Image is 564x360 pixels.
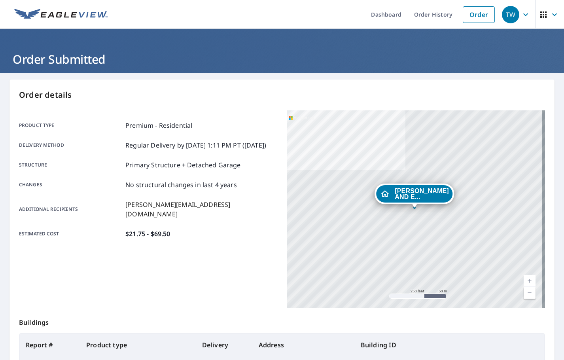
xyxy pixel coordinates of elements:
p: Product type [19,121,122,130]
p: Buildings [19,308,545,333]
p: $21.75 - $69.50 [125,229,170,239]
th: Report # [19,334,80,356]
span: [PERSON_NAME] AND E... [395,188,449,200]
div: Dropped pin, building ERIK AND ELIZABETH CHAREN, Residential property, 4255 Petrel Ct Highland, M... [375,184,454,208]
p: Delivery method [19,140,122,150]
img: EV Logo [14,9,108,21]
p: Changes [19,180,122,189]
th: Building ID [354,334,545,356]
p: Additional recipients [19,200,122,219]
a: Current Level 17, Zoom In [524,275,536,287]
p: Structure [19,160,122,170]
th: Address [252,334,354,356]
th: Delivery [196,334,252,356]
p: [PERSON_NAME][EMAIL_ADDRESS][DOMAIN_NAME] [125,200,277,219]
a: Current Level 17, Zoom Out [524,287,536,299]
p: Premium - Residential [125,121,192,130]
a: Order [463,6,495,23]
div: TW [502,6,519,23]
th: Product type [80,334,196,356]
p: Order details [19,89,545,101]
p: No structural changes in last 4 years [125,180,237,189]
h1: Order Submitted [9,51,555,67]
p: Regular Delivery by [DATE] 1:11 PM PT ([DATE]) [125,140,266,150]
p: Primary Structure + Detached Garage [125,160,240,170]
p: Estimated cost [19,229,122,239]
